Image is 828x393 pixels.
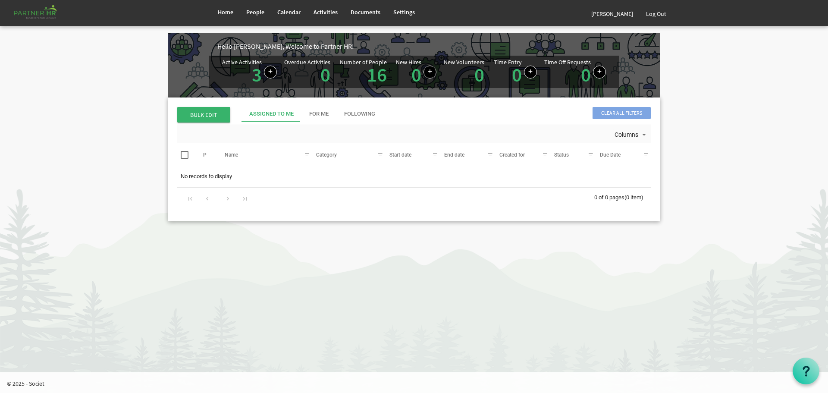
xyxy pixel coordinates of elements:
span: P [203,152,207,158]
div: Hello [PERSON_NAME], Welcome to Partner HR! [217,41,660,51]
div: Volunteer hired in the last 7 days [444,59,486,85]
a: [PERSON_NAME] [585,2,640,26]
div: Go to previous page [201,192,213,204]
a: 0 [581,63,591,87]
span: Clear all filters [593,107,651,119]
span: Start date [389,152,411,158]
div: Go to first page [185,192,196,204]
button: Columns [613,129,650,141]
a: 0 [320,63,330,87]
a: 0 [474,63,484,87]
span: Category [316,152,337,158]
span: Home [218,8,233,16]
div: Number of active Activities in Partner HR [222,59,277,85]
a: Create a new time off request [593,66,606,79]
div: New Hires [396,59,421,65]
span: Columns [614,129,639,140]
div: Columns [613,125,650,143]
div: Go to next page [222,192,234,204]
span: Activities [314,8,338,16]
div: Following [344,110,375,118]
div: Time Off Requests [544,59,591,65]
span: Due Date [600,152,621,158]
div: Time Entry [494,59,522,65]
div: Number of People [340,59,387,65]
span: (0 item) [624,194,643,201]
span: 0 of 0 pages [594,194,624,201]
span: BULK EDIT [177,107,230,123]
div: Activities assigned to you for which the Due Date is passed [284,59,332,85]
div: Number of active time off requests [544,59,606,85]
a: Log Out [640,2,673,26]
div: tab-header [241,106,716,122]
div: Go to last page [239,192,251,204]
span: Status [554,152,569,158]
a: 3 [252,63,262,87]
div: 0 of 0 pages (0 item) [594,188,651,206]
div: For Me [309,110,329,118]
div: Overdue Activities [284,59,330,65]
p: © 2025 - Societ [7,379,828,388]
span: Calendar [277,8,301,16]
div: Total number of active people in Partner HR [340,59,389,85]
a: 0 [512,63,522,87]
a: Create a new Activity [264,66,277,79]
a: 0 [411,63,421,87]
span: End date [444,152,464,158]
div: Active Activities [222,59,262,65]
a: Add new person to Partner HR [423,66,436,79]
div: Assigned To Me [249,110,294,118]
td: No records to display [177,168,651,185]
span: Created for [499,152,525,158]
span: Settings [393,8,415,16]
a: Log hours [524,66,537,79]
div: People hired in the last 7 days [396,59,436,85]
div: Number of Time Entries [494,59,537,85]
div: New Volunteers [444,59,484,65]
span: People [246,8,264,16]
span: Name [225,152,238,158]
span: Documents [351,8,380,16]
a: 16 [367,63,387,87]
